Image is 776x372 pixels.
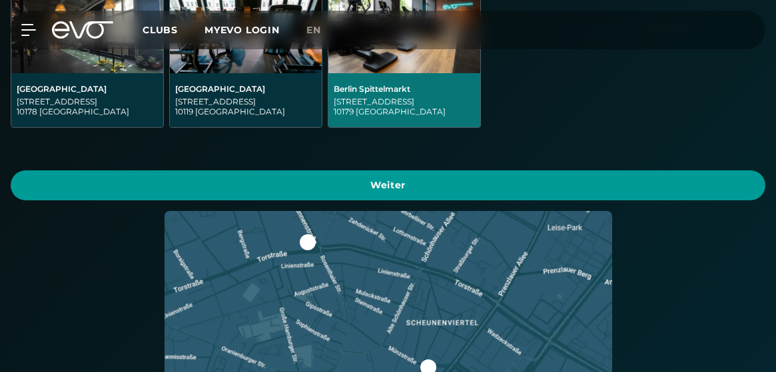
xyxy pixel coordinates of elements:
[27,178,749,192] span: Weiter
[334,96,475,116] div: [STREET_ADDRESS] 10179 [GEOGRAPHIC_DATA]
[306,24,321,36] span: en
[17,84,158,94] div: [GEOGRAPHIC_DATA]
[204,24,280,36] a: MYEVO LOGIN
[175,84,316,94] div: [GEOGRAPHIC_DATA]
[143,24,178,36] span: Clubs
[11,170,765,200] a: Weiter
[334,84,475,94] div: Berlin Spittelmarkt
[175,96,316,116] div: [STREET_ADDRESS] 10119 [GEOGRAPHIC_DATA]
[17,96,158,116] div: [STREET_ADDRESS] 10178 [GEOGRAPHIC_DATA]
[306,23,337,38] a: en
[143,23,204,36] a: Clubs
